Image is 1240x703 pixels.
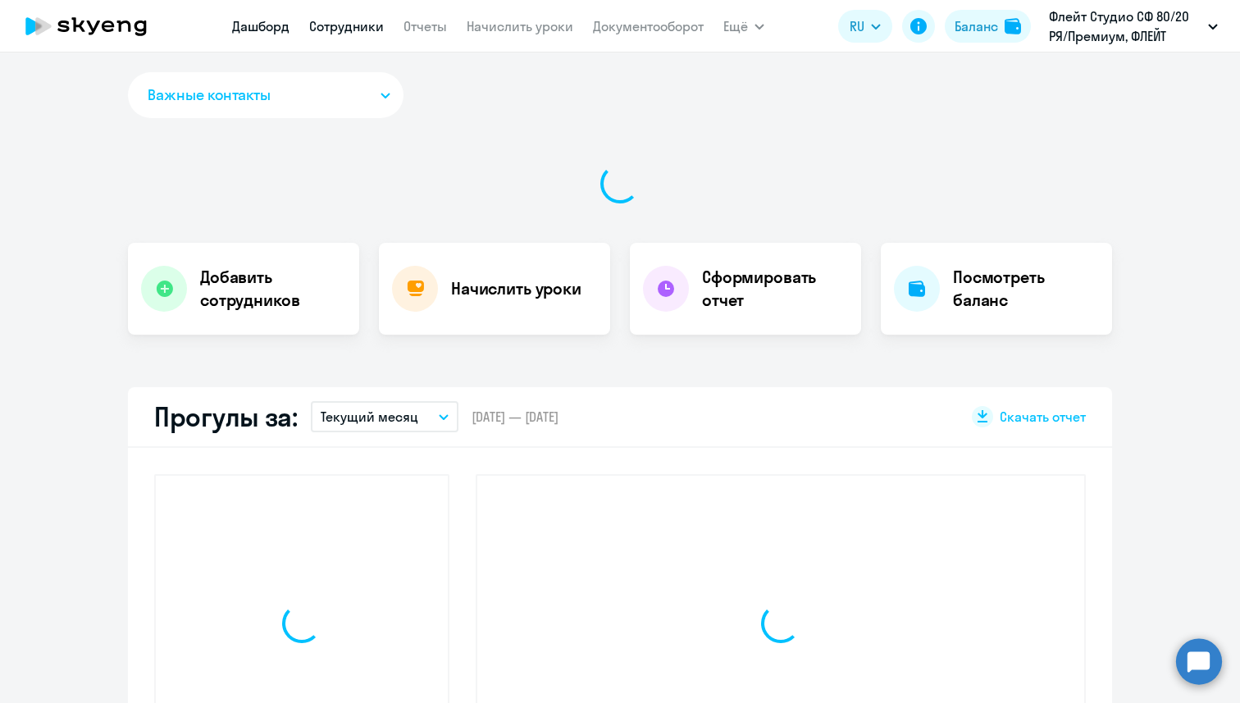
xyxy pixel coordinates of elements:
a: Дашборд [232,18,289,34]
a: Документооборот [593,18,704,34]
p: Флейт Студио СФ 80/20 РЯ/Премиум, ФЛЕЙТ СТУДИО, ООО [1049,7,1201,46]
button: Флейт Студио СФ 80/20 РЯ/Премиум, ФЛЕЙТ СТУДИО, ООО [1041,7,1226,46]
span: [DATE] — [DATE] [472,408,558,426]
h4: Добавить сотрудников [200,266,346,312]
span: Ещё [723,16,748,36]
button: Ещё [723,10,764,43]
a: Отчеты [403,18,447,34]
div: Баланс [955,16,998,36]
button: Важные контакты [128,72,403,118]
h4: Посмотреть баланс [953,266,1099,312]
img: balance [1005,18,1021,34]
button: Балансbalance [945,10,1031,43]
span: Скачать отчет [1000,408,1086,426]
button: Текущий месяц [311,401,458,432]
p: Текущий месяц [321,407,418,427]
span: Важные контакты [148,84,271,106]
button: RU [838,10,892,43]
h4: Сформировать отчет [702,266,848,312]
a: Сотрудники [309,18,384,34]
a: Начислить уроки [467,18,573,34]
span: RU [850,16,864,36]
h2: Прогулы за: [154,400,298,433]
h4: Начислить уроки [451,277,581,300]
